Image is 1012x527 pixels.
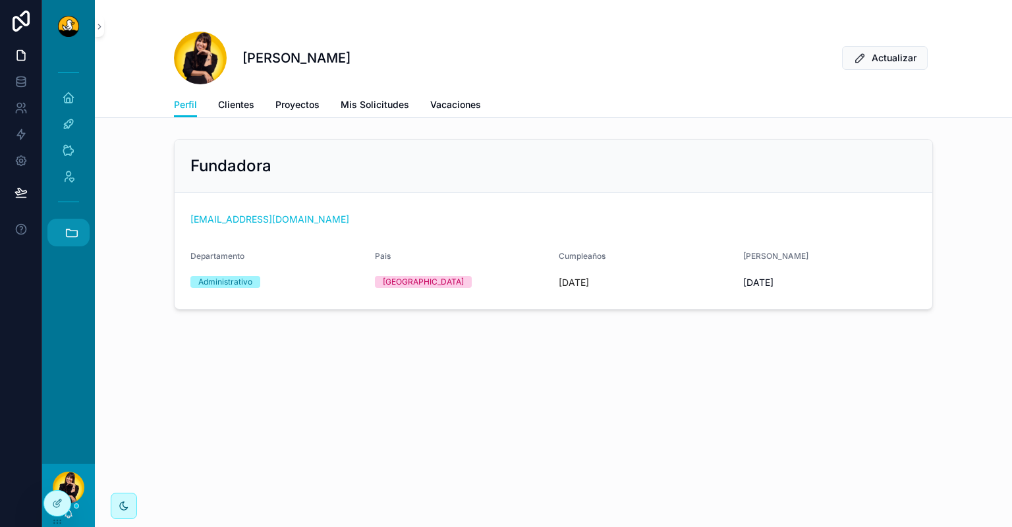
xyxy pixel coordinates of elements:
span: Mis Solicitudes [341,98,409,111]
span: Cumpleaños [559,251,605,261]
div: scrollable content [42,53,95,270]
button: Actualizar [842,46,928,70]
span: Perfil [174,98,197,111]
a: Proyectos [275,93,320,119]
p: [DATE] [559,276,589,289]
a: Perfil [174,93,197,118]
span: [PERSON_NAME] [743,251,808,261]
a: [EMAIL_ADDRESS][DOMAIN_NAME] [190,213,349,226]
span: Departamento [190,251,244,261]
span: Actualizar [872,51,916,65]
h1: [PERSON_NAME] [242,49,351,67]
div: [GEOGRAPHIC_DATA] [383,276,464,288]
h2: Fundadora [190,155,271,177]
span: Clientes [218,98,254,111]
a: Mis Solicitudes [341,93,409,119]
img: App logo [58,16,79,37]
span: Pais [375,251,391,261]
a: Vacaciones [430,93,481,119]
div: Administrativo [198,276,252,288]
span: Proyectos [275,98,320,111]
a: Clientes [218,93,254,119]
span: Vacaciones [430,98,481,111]
span: [DATE] [743,276,917,289]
